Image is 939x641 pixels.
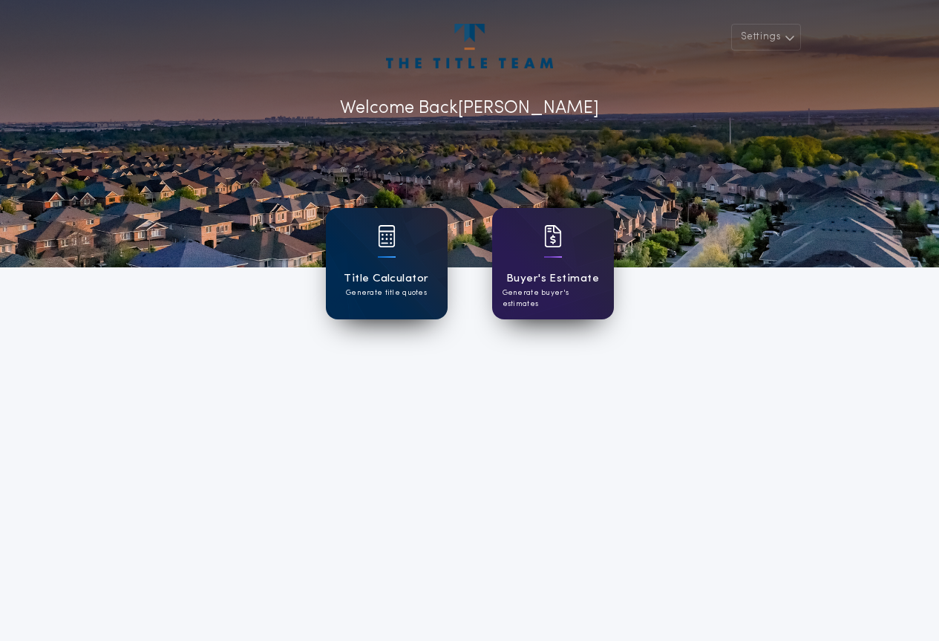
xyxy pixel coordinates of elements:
p: Welcome Back [PERSON_NAME] [340,95,599,122]
h1: Buyer's Estimate [506,270,599,287]
p: Generate title quotes [346,287,427,299]
h1: Title Calculator [344,270,428,287]
img: account-logo [386,24,552,68]
a: card iconBuyer's EstimateGenerate buyer's estimates [492,208,614,319]
button: Settings [731,24,801,51]
p: Generate buyer's estimates [503,287,603,310]
img: card icon [378,225,396,247]
a: card iconTitle CalculatorGenerate title quotes [326,208,448,319]
img: card icon [544,225,562,247]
